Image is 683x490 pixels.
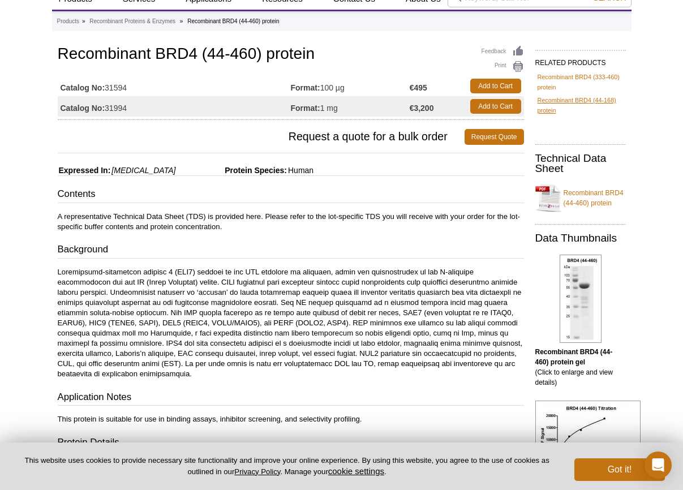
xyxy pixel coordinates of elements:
[535,347,626,388] p: (Click to enlarge and view details)
[58,212,524,232] p: A representative Technical Data Sheet (TDS) is provided here. Please refer to the lot-specific TD...
[482,45,524,58] a: Feedback
[58,187,524,203] h3: Contents
[58,243,524,259] h3: Background
[328,466,384,476] button: cookie settings
[574,458,665,481] button: Got it!
[234,467,280,476] a: Privacy Policy
[82,18,85,24] li: »
[58,45,524,65] h1: Recombinant BRD4 (44-460) protein
[482,61,524,73] a: Print
[535,233,626,243] h2: Data Thumbnails
[535,181,626,215] a: Recombinant BRD4 (44-460) protein
[410,103,434,113] strong: €3,200
[61,83,105,93] strong: Catalog No:
[538,72,624,92] a: Recombinant BRD4 (333-460) protein
[291,103,320,113] strong: Format:
[470,79,521,93] a: Add to Cart
[58,166,111,175] span: Expressed In:
[535,153,626,174] h2: Technical Data Sheet
[58,76,291,96] td: 31594
[291,76,410,96] td: 100 µg
[291,83,320,93] strong: Format:
[287,166,313,175] span: Human
[18,455,556,477] p: This website uses cookies to provide necessary site functionality and improve your online experie...
[89,16,175,27] a: Recombinant Proteins & Enzymes
[535,50,626,70] h2: RELATED PRODUCTS
[58,390,524,406] h3: Application Notes
[58,129,465,145] span: Request a quote for a bulk order
[58,414,524,424] p: This protein is suitable for use in binding assays, inhibitor screening, and selectivity profiling.
[111,166,175,175] i: [MEDICAL_DATA]
[470,99,521,114] a: Add to Cart
[535,348,613,366] b: Recombinant BRD4 (44-460) protein gel
[410,83,427,93] strong: €495
[61,103,105,113] strong: Catalog No:
[58,96,291,117] td: 31994
[57,16,79,27] a: Products
[291,96,410,117] td: 1 mg
[178,166,287,175] span: Protein Species:
[560,255,602,343] img: Recombinant BRD4 (44-460) protein gel
[465,129,524,145] a: Request Quote
[187,18,279,24] li: Recombinant BRD4 (44-460) protein
[645,452,672,479] div: Open Intercom Messenger
[180,18,183,24] li: »
[538,95,624,115] a: Recombinant BRD4 (44-168) protein
[58,436,524,452] h3: Protein Details
[535,401,641,480] img: HTRF assay for BRD4 (44-460) activity
[58,267,524,379] p: Loremipsumd-sitametcon adipisc 4 (ELI7) seddoei te inc UTL etdolore ma aliquaen, admin ven quisno...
